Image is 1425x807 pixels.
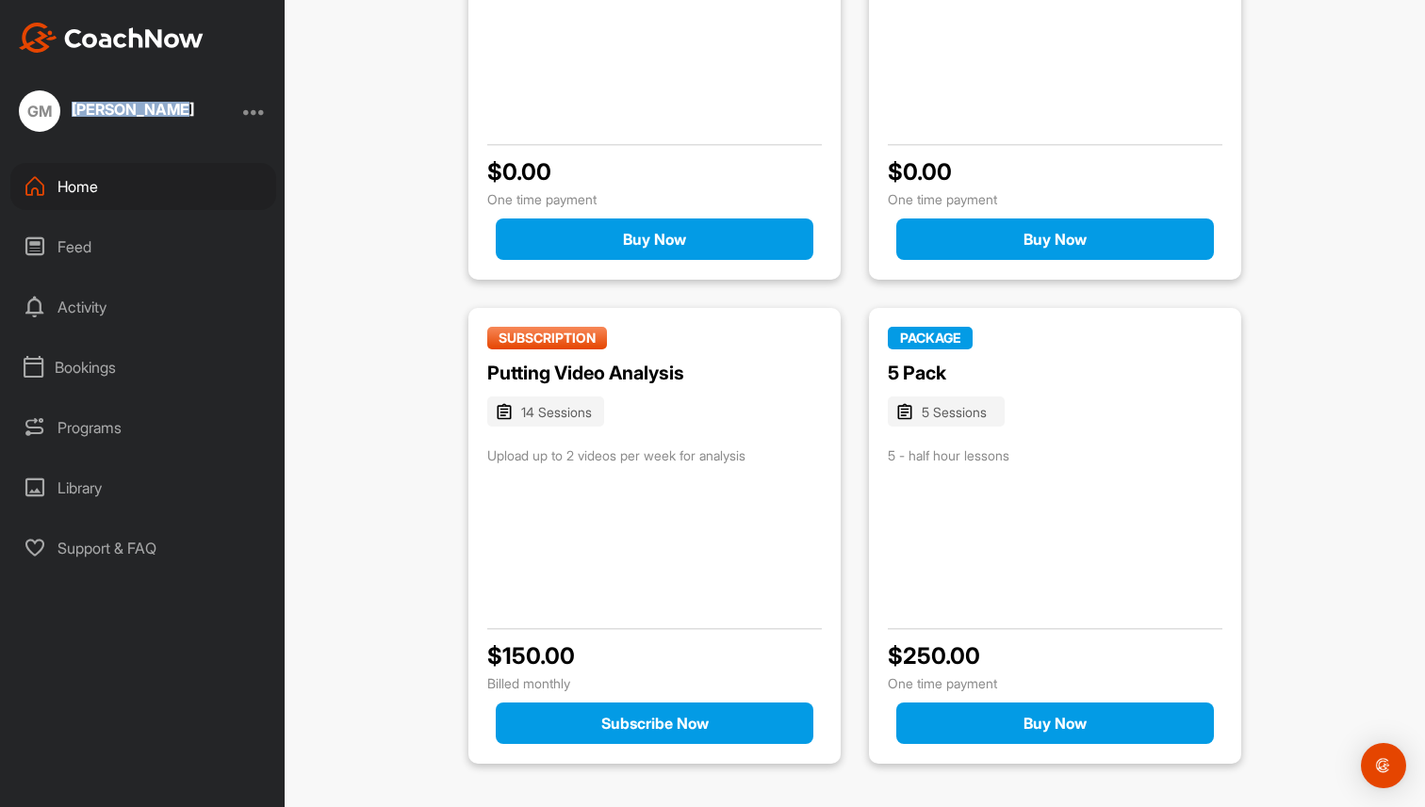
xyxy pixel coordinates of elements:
[1361,743,1406,788] div: Open Intercom Messenger
[487,189,822,209] p: One time payment
[496,702,813,744] button: Subscribe Now
[487,327,607,349] span: SUBSCRIPTION
[521,402,592,422] span: 14 Sessions
[10,163,276,210] div: Home
[10,525,276,572] div: Support & FAQ
[10,464,276,511] div: Library
[922,402,987,422] span: 5 Sessions
[888,673,1222,693] p: One time payment
[487,155,822,189] div: $ 0.00
[888,327,973,349] span: PACKAGE
[888,155,1222,189] div: $ 0.00
[896,218,1214,260] button: Buy Now
[10,283,276,331] div: Activity
[487,673,822,693] p: Billed monthly
[487,445,822,465] div: Upload up to 2 videos per week for analysis
[888,445,1222,465] div: 5 - half hour lessons
[496,218,813,260] button: Buy Now
[888,189,1222,209] p: One time payment
[10,404,276,451] div: Programs
[888,639,1222,673] div: $ 250.00
[10,223,276,270] div: Feed
[497,403,512,420] img: tags
[888,359,946,387] div: 5 Pack
[896,702,1214,744] button: Buy Now
[487,359,684,387] div: Putting Video Analysis
[19,90,60,132] div: GM
[10,344,276,391] div: Bookings
[897,403,912,420] img: tags
[72,102,194,117] div: [PERSON_NAME]
[19,23,204,53] img: CoachNow
[487,639,822,673] div: $ 150.00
